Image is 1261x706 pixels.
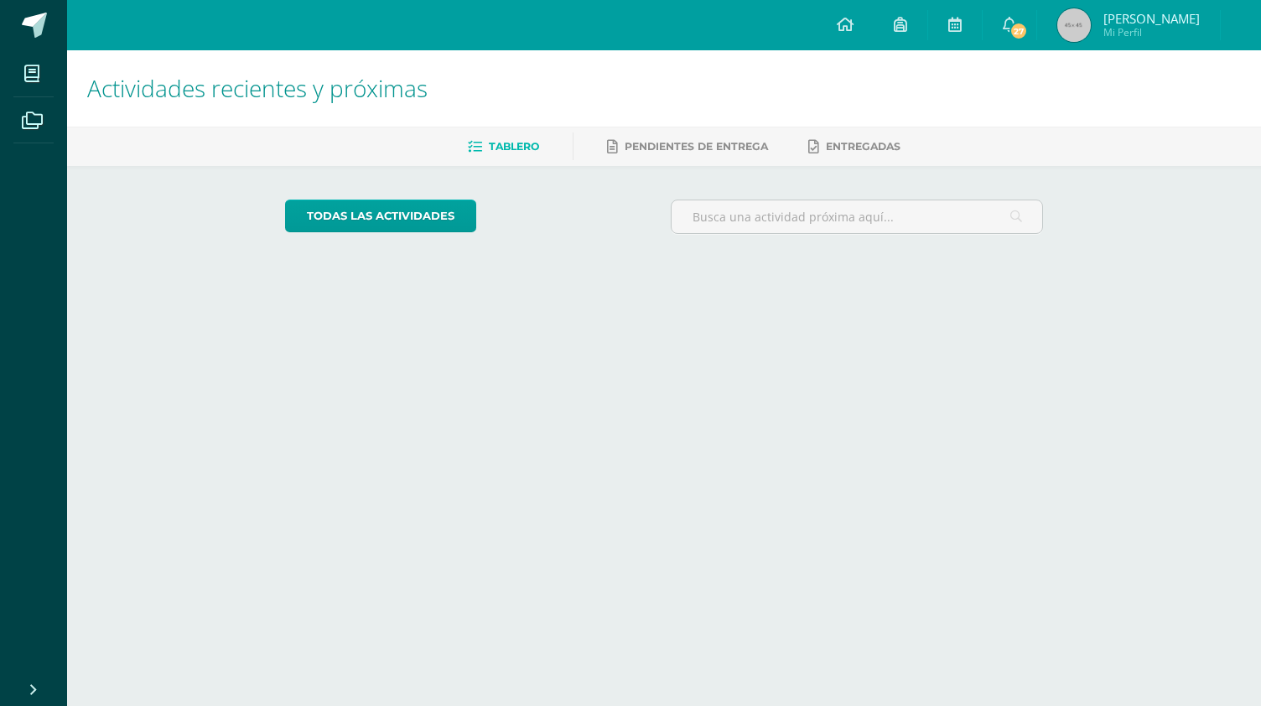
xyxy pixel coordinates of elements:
span: Actividades recientes y próximas [87,72,428,104]
a: Tablero [468,133,539,160]
a: Entregadas [808,133,900,160]
span: Pendientes de entrega [625,140,768,153]
span: Entregadas [826,140,900,153]
span: [PERSON_NAME] [1103,10,1200,27]
span: 27 [1009,22,1028,40]
span: Tablero [489,140,539,153]
input: Busca una actividad próxima aquí... [672,200,1043,233]
img: 45x45 [1057,8,1091,42]
a: Pendientes de entrega [607,133,768,160]
span: Mi Perfil [1103,25,1200,39]
a: todas las Actividades [285,200,476,232]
